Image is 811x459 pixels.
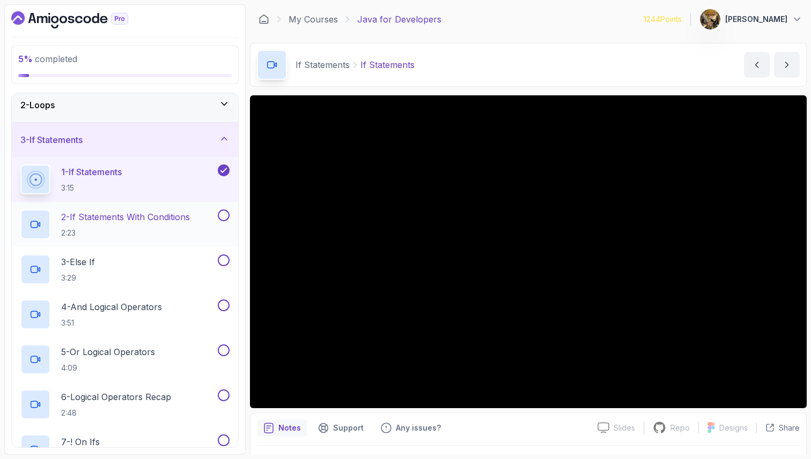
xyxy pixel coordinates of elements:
button: 2-If Statements With Conditions2:23 [20,209,230,239]
p: 3:51 [61,318,162,328]
p: Any issues? [396,423,441,433]
p: 3 - Else If [61,255,95,268]
p: 5 - Or Logical Operators [61,345,155,358]
p: 2 - If Statements With Conditions [61,210,190,223]
img: user profile image [700,9,720,29]
p: 4 - And Logical Operators [61,300,162,313]
p: 1244 Points [644,14,682,25]
p: 3:15 [61,183,122,193]
p: Java for Developers [357,13,441,26]
p: Designs [719,423,748,433]
p: Repo [670,423,690,433]
p: 4:09 [61,363,155,373]
p: 1 - If Statements [61,165,122,178]
h3: 3 - If Statements [20,133,83,146]
button: Share [756,423,800,433]
span: completed [18,54,77,64]
button: 5-Or Logical Operators4:09 [20,344,230,374]
p: Slides [614,423,635,433]
button: notes button [257,419,307,437]
button: previous content [744,52,770,78]
p: [PERSON_NAME] [725,14,787,25]
button: Feedback button [374,419,447,437]
a: My Courses [289,13,338,26]
p: 3:29 [61,273,95,283]
p: Share [779,423,800,433]
p: 6 - Logical Operators Recap [61,390,171,403]
p: If Statements [360,58,415,71]
button: user profile image[PERSON_NAME] [699,9,802,30]
a: Dashboard [11,11,153,28]
p: 2:48 [61,408,171,418]
span: 5 % [18,54,33,64]
p: Notes [278,423,301,433]
button: 4-And Logical Operators3:51 [20,299,230,329]
p: 2:23 [61,228,190,238]
button: 3-If Statements [12,123,238,157]
button: 6-Logical Operators Recap2:48 [20,389,230,419]
a: Dashboard [259,14,269,25]
button: 1-If Statements3:15 [20,164,230,194]
button: 3-Else If3:29 [20,254,230,284]
p: Support [333,423,364,433]
iframe: 1 - If Statements [250,95,807,408]
button: next content [774,52,800,78]
button: 2-Loops [12,88,238,122]
button: Support button [312,419,370,437]
p: If Statements [296,58,350,71]
h3: 2 - Loops [20,99,55,111]
p: 7 - ! On Ifs [61,435,100,448]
